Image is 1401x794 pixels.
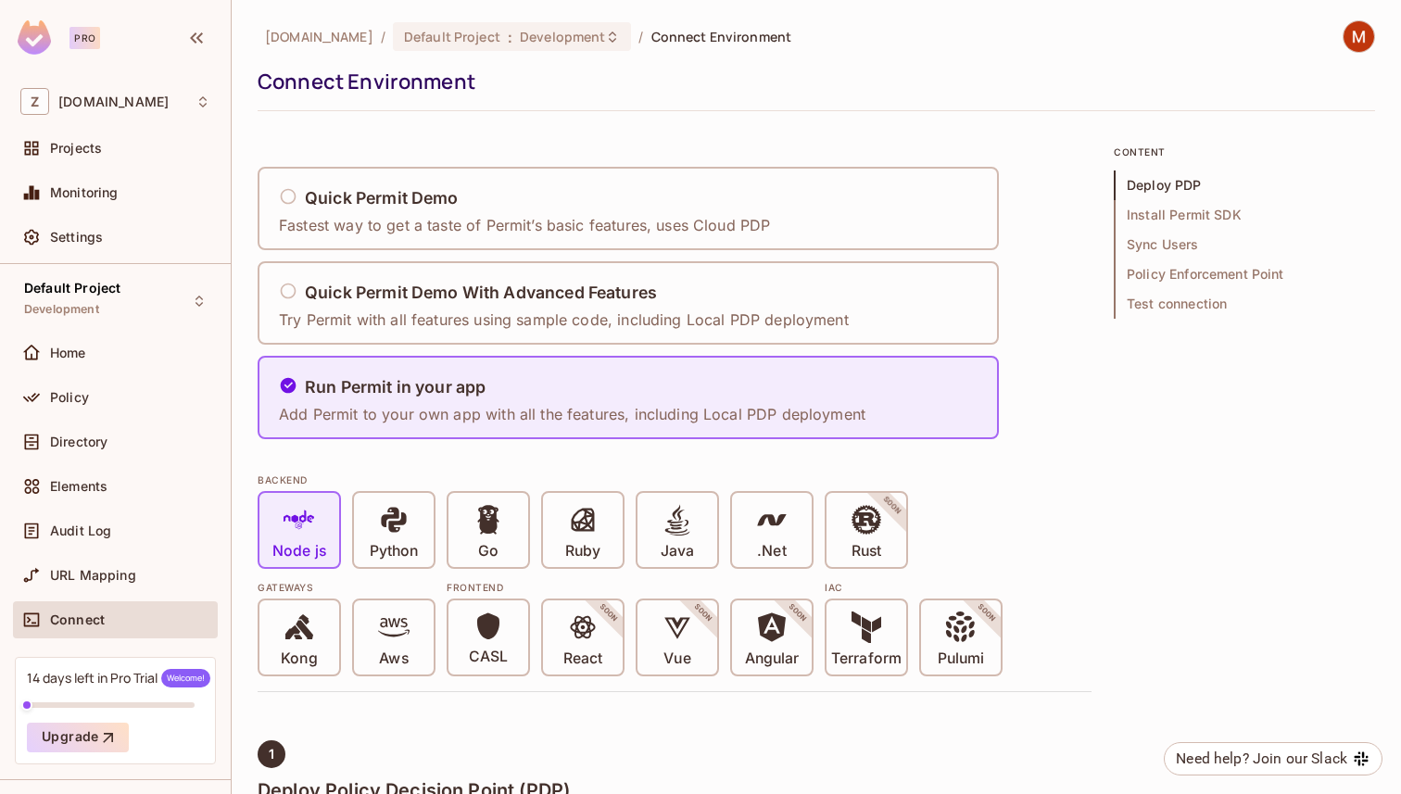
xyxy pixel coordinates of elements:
p: Add Permit to your own app with all the features, including Local PDP deployment [279,404,865,424]
div: Need help? Join our Slack [1176,748,1347,770]
div: Frontend [447,580,814,595]
span: Directory [50,435,107,449]
li: / [638,28,643,45]
h5: Quick Permit Demo [305,189,459,208]
span: Settings [50,230,103,245]
span: the active workspace [265,28,373,45]
p: Pulumi [938,649,984,668]
div: Gateways [258,580,435,595]
span: SOON [667,577,739,649]
span: Connect Environment [651,28,792,45]
img: SReyMgAAAABJRU5ErkJggg== [18,20,51,55]
p: Python [370,542,418,561]
span: SOON [573,577,645,649]
p: Angular [745,649,800,668]
span: : [507,30,513,44]
span: Monitoring [50,185,119,200]
p: Aws [379,649,408,668]
span: Install Permit SDK [1114,200,1375,230]
span: Policy [50,390,89,405]
p: React [563,649,602,668]
div: Pro [69,27,100,49]
span: Workspace: zuvees.ae [58,95,169,109]
span: SOON [762,577,834,649]
p: Node js [272,542,326,561]
span: SOON [856,470,928,542]
p: .Net [757,542,786,561]
span: SOON [951,577,1023,649]
p: Kong [281,649,317,668]
div: IAC [825,580,1003,595]
div: Connect Environment [258,68,1366,95]
span: Default Project [24,281,120,296]
h5: Run Permit in your app [305,378,486,397]
p: Terraform [831,649,902,668]
span: URL Mapping [50,568,136,583]
span: Z [20,88,49,115]
p: Rust [852,542,881,561]
p: Fastest way to get a taste of Permit’s basic features, uses Cloud PDP [279,215,770,235]
span: Elements [50,479,107,494]
span: 1 [269,747,274,762]
h5: Quick Permit Demo With Advanced Features [305,284,657,302]
div: 14 days left in Pro Trial [27,669,210,687]
span: Policy Enforcement Point [1114,259,1375,289]
li: / [381,28,385,45]
p: Vue [663,649,690,668]
span: Development [24,302,99,317]
span: Projects [50,141,102,156]
span: Deploy PDP [1114,170,1375,200]
p: content [1114,145,1375,159]
button: Upgrade [27,723,129,752]
span: Sync Users [1114,230,1375,259]
span: Welcome! [161,669,210,687]
p: Ruby [565,542,600,561]
span: Connect [50,612,105,627]
span: Audit Log [50,523,111,538]
p: Go [478,542,499,561]
div: BACKEND [258,473,1092,487]
p: Java [661,542,694,561]
span: Test connection [1114,289,1375,319]
img: Mohit Yadav [1344,21,1374,52]
span: Home [50,346,86,360]
p: CASL [469,648,508,666]
p: Try Permit with all features using sample code, including Local PDP deployment [279,309,849,330]
span: Default Project [404,28,500,45]
span: Development [520,28,605,45]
